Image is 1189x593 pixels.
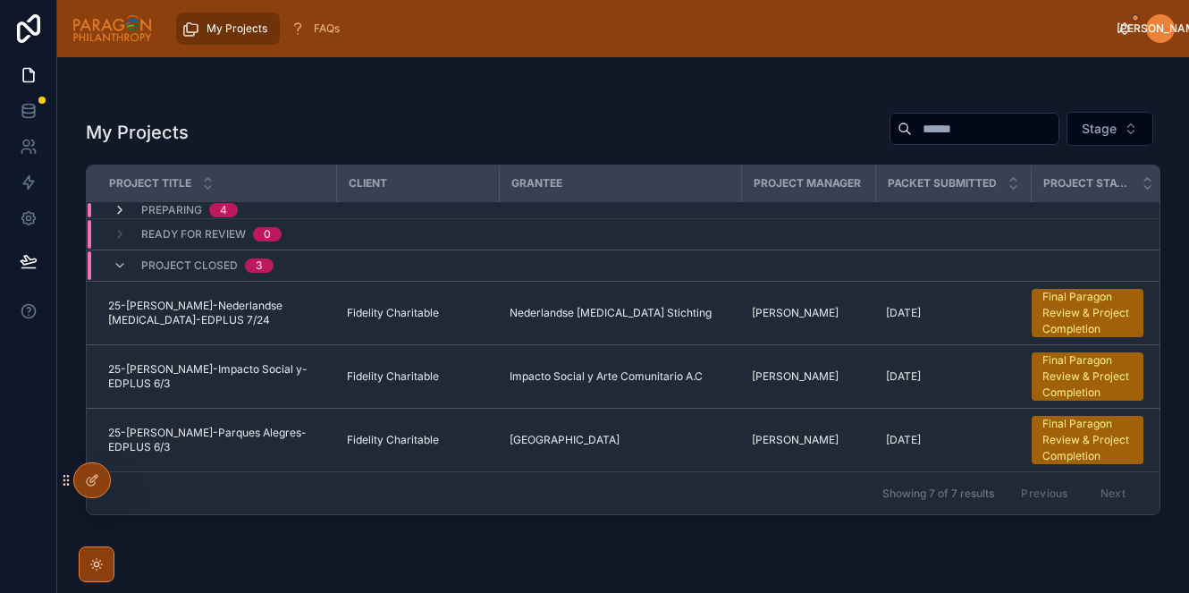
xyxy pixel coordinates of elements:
span: Client [349,176,387,191]
span: Stage [1082,120,1117,138]
a: My Projects [176,13,280,45]
img: App logo [72,14,153,43]
div: Final Paragon Review & Project Completion [1042,416,1133,464]
span: Grantee [511,176,562,191]
span: [GEOGRAPHIC_DATA] [510,433,620,447]
span: Project Closed [141,258,238,273]
div: 0 [264,227,271,241]
a: [DATE] [886,306,1020,320]
div: 4 [220,203,227,217]
span: [PERSON_NAME] [752,306,839,320]
div: Final Paragon Review & Project Completion [1042,352,1133,401]
div: scrollable content [167,9,1117,48]
span: Fidelity Charitable [347,433,439,447]
span: Nederlandse [MEDICAL_DATA] Stichting [510,306,712,320]
span: [PERSON_NAME] [752,433,839,447]
a: [DATE] [886,433,1020,447]
h1: My Projects [86,120,189,145]
span: Project Status [1043,176,1131,191]
span: Preparing [141,203,202,217]
span: My Projects [207,21,267,36]
a: [PERSON_NAME] [752,369,864,384]
a: Nederlandse [MEDICAL_DATA] Stichting [510,306,730,320]
a: 25-[PERSON_NAME]-Impacto Social y-EDPLUS 6/3 [108,362,325,391]
span: [DATE] [886,306,921,320]
span: Project Manager [754,176,861,191]
a: Fidelity Charitable [347,369,488,384]
div: 3 [256,258,263,273]
a: [DATE] [886,369,1020,384]
div: Final Paragon Review & Project Completion [1042,289,1133,337]
span: [DATE] [886,433,921,447]
a: Final Paragon Review & Project Completion [1032,352,1143,401]
span: Project Title [109,176,191,191]
span: Packet Submitted [888,176,997,191]
span: Fidelity Charitable [347,369,439,384]
span: Impacto Social y Arte Comunitario A.C [510,369,703,384]
a: Final Paragon Review & Project Completion [1032,416,1143,464]
span: FAQs [314,21,340,36]
a: FAQs [283,13,352,45]
span: Showing 7 of 7 results [882,487,994,501]
span: [PERSON_NAME] [752,369,839,384]
a: Fidelity Charitable [347,306,488,320]
a: 25-[PERSON_NAME]-Nederlandse [MEDICAL_DATA]-EDPLUS 7/24 [108,299,325,327]
a: Final Paragon Review & Project Completion [1032,289,1143,337]
a: Impacto Social y Arte Comunitario A.C [510,369,730,384]
a: [PERSON_NAME] [752,306,864,320]
a: [PERSON_NAME] [752,433,864,447]
a: 25-[PERSON_NAME]-Parques Alegres-EDPLUS 6/3 [108,426,325,454]
a: Fidelity Charitable [347,433,488,447]
span: [DATE] [886,369,921,384]
span: Fidelity Charitable [347,306,439,320]
a: [GEOGRAPHIC_DATA] [510,433,730,447]
button: Select Button [1067,112,1153,146]
span: Ready for review [141,227,246,241]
